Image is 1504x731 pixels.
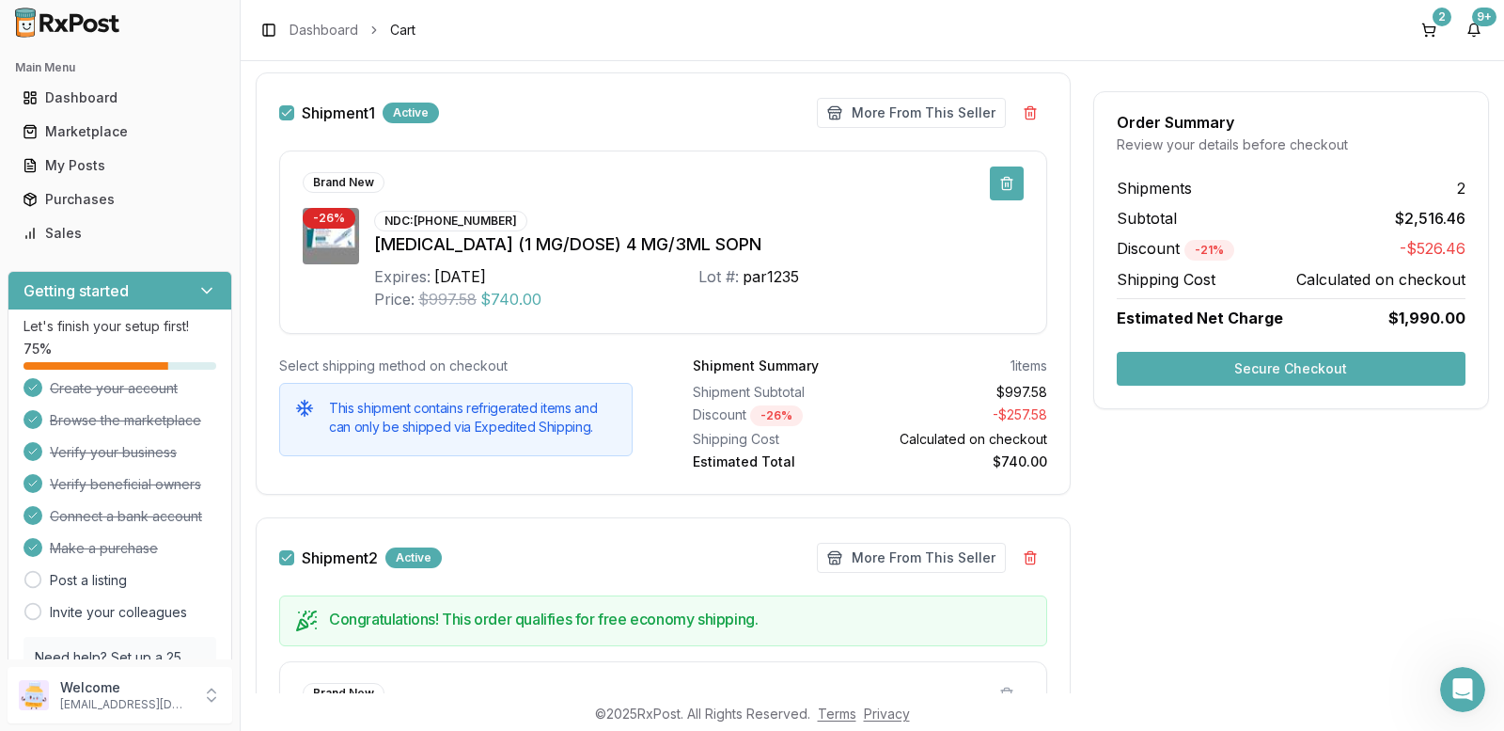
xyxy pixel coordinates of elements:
div: - $257.58 [877,405,1046,426]
span: Discount [1117,239,1234,258]
div: Shipping Cost [693,430,862,449]
span: Shipping Cost [1117,268,1215,291]
div: $997.58 [877,383,1046,402]
a: Invite your colleagues [50,603,187,622]
a: Dashboard [15,81,225,115]
div: 9+ [1472,8,1496,26]
span: Shipments [1117,177,1192,199]
div: - 26 % [750,405,803,426]
div: Active [383,103,439,123]
span: $997.58 [418,288,477,310]
span: Calculated on checkout [1296,268,1465,291]
div: My Posts [23,156,217,175]
a: Terms [818,706,856,722]
button: More From This Seller [817,98,1006,128]
div: Marketplace [23,122,217,141]
div: Active [385,548,442,568]
div: $740.00 [877,453,1046,471]
div: Brand New [303,683,384,704]
a: Purchases [15,183,225,216]
h5: This shipment contains refrigerated items and can only be shipped via Expedited Shipping. [329,399,617,437]
button: More From This Seller [817,543,1006,573]
div: Select shipping method on checkout [279,357,633,375]
div: 1 items [1010,357,1047,375]
nav: breadcrumb [290,21,415,40]
button: My Posts [8,151,232,181]
button: Secure Checkout [1117,352,1465,386]
label: Shipment 2 [302,550,378,565]
a: Marketplace [15,115,225,149]
img: Ozempic (1 MG/DOSE) 4 MG/3ML SOPN [303,208,359,264]
span: $740.00 [480,288,541,310]
div: Expires: [374,265,431,288]
button: Dashboard [8,83,232,113]
span: 75 % [23,340,52,358]
a: Privacy [864,706,910,722]
span: Subtotal [1117,207,1177,230]
span: Make a purchase [50,539,158,558]
span: Estimated Net Charge [1117,309,1283,327]
div: - 21 % [1184,240,1234,261]
img: User avatar [19,680,49,710]
span: Verify beneficial owners [50,475,201,494]
p: Need help? Set up a 25 minute call with our team to set up. [35,648,205,705]
a: Dashboard [290,21,358,40]
div: Calculated on checkout [877,430,1046,449]
div: Estimated Total [693,453,862,471]
a: Sales [15,216,225,250]
h3: Getting started [23,279,129,302]
iframe: Intercom live chat [1440,667,1485,712]
div: 2 [1433,8,1451,26]
div: [MEDICAL_DATA] (1 MG/DOSE) 4 MG/3ML SOPN [374,231,1024,258]
span: Cart [390,21,415,40]
div: Discount [693,405,862,426]
p: Welcome [60,678,191,697]
div: Lot #: [698,265,739,288]
button: 2 [1414,15,1444,45]
div: [DATE] [434,265,486,288]
button: Sales [8,218,232,248]
span: Browse the marketplace [50,411,201,430]
div: NDC: [PHONE_NUMBER] [374,211,527,231]
div: - 26 % [303,208,355,229]
p: Let's finish your setup first! [23,317,216,336]
span: Create your account [50,379,178,398]
div: Dashboard [23,88,217,107]
div: Price: [374,288,415,310]
span: $2,516.46 [1395,207,1465,230]
div: Sales [23,224,217,243]
div: Shipment Summary [693,357,819,375]
div: Purchases [23,190,217,209]
div: Brand New [303,172,384,193]
button: Purchases [8,184,232,215]
a: Post a listing [50,571,127,590]
span: Connect a bank account [50,507,202,526]
div: par1235 [743,265,799,288]
span: 2 [1457,177,1465,199]
h2: Main Menu [15,60,225,75]
div: Order Summary [1117,115,1465,130]
a: My Posts [15,149,225,183]
img: RxPost Logo [8,8,128,38]
label: Shipment 1 [302,105,375,120]
button: 9+ [1459,15,1489,45]
p: [EMAIL_ADDRESS][DOMAIN_NAME] [60,697,191,712]
div: Shipment Subtotal [693,383,862,402]
button: Marketplace [8,117,232,147]
div: Review your details before checkout [1117,135,1465,154]
span: -$526.46 [1400,237,1465,261]
h5: Congratulations! This order qualifies for free economy shipping. [329,612,1031,627]
span: $1,990.00 [1388,307,1465,329]
span: Verify your business [50,443,177,462]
